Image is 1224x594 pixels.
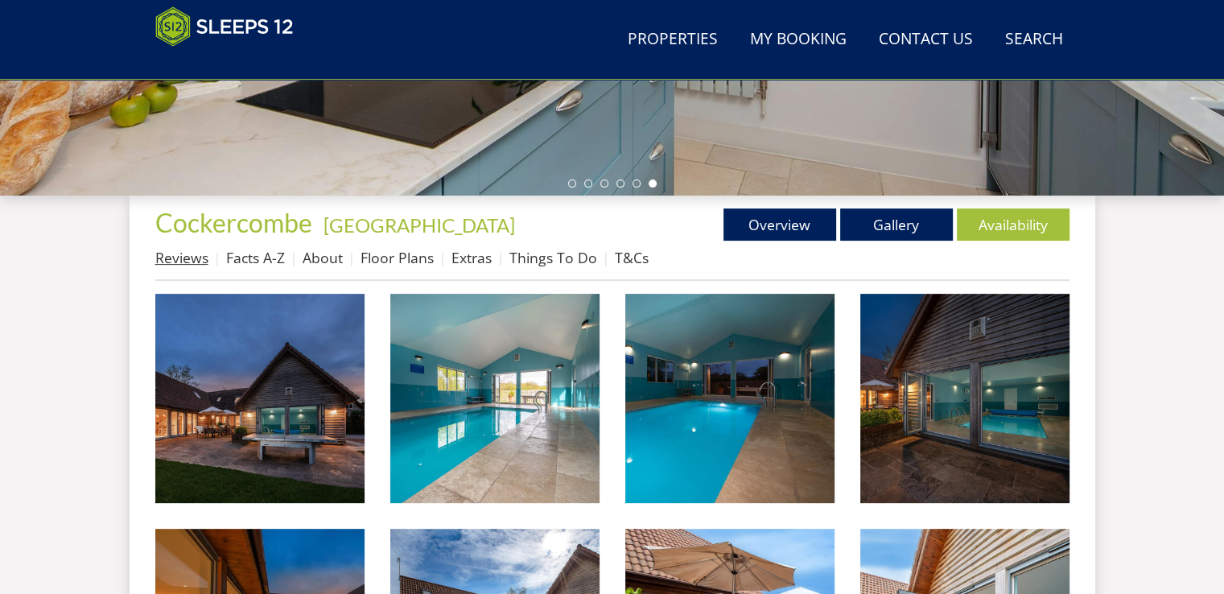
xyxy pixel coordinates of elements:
[872,22,979,58] a: Contact Us
[625,294,835,503] img: Cockercombe - Large holiday house with snooze space for 14, a private pool, a game areas and play...
[226,248,285,267] a: Facts A-Z
[303,248,343,267] a: About
[509,248,597,267] a: Things To Do
[840,208,953,241] a: Gallery
[957,208,1069,241] a: Availability
[155,207,312,238] span: Cockercombe
[147,56,316,70] iframe: Customer reviews powered by Trustpilot
[324,213,515,237] a: [GEOGRAPHIC_DATA]
[317,213,515,237] span: -
[723,208,836,241] a: Overview
[744,22,853,58] a: My Booking
[621,22,724,58] a: Properties
[155,248,208,267] a: Reviews
[155,6,294,47] img: Sleeps 12
[451,248,492,267] a: Extras
[390,294,600,503] img: Cockercombe - The indoor pool can be used any time of year; when it's warm out, open the doors an...
[615,248,649,267] a: T&Cs
[361,248,434,267] a: Floor Plans
[860,294,1069,503] img: Cockercombe - The indoor pool is exclusively yours for the whole of your stay
[155,207,317,238] a: Cockercombe
[999,22,1069,58] a: Search
[155,294,365,503] img: Cockercombe - Large holiday lodge in Somerset with a private indoor pool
